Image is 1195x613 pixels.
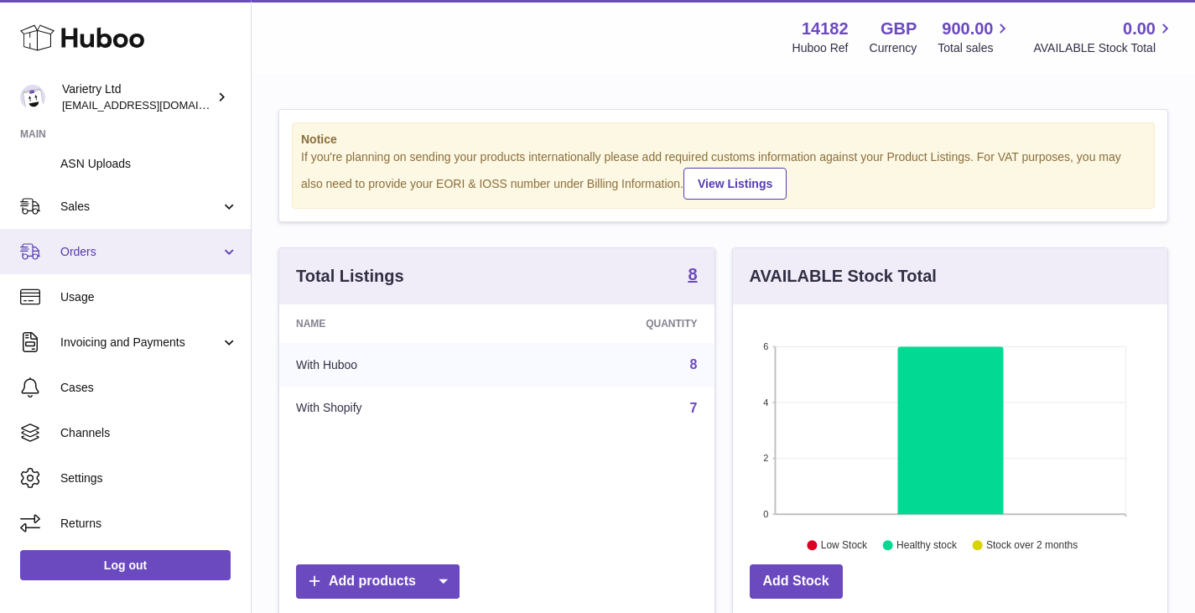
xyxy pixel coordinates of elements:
span: 900.00 [942,18,993,40]
text: Healthy stock [896,539,958,551]
div: Currency [870,40,917,56]
th: Quantity [514,304,714,343]
span: AVAILABLE Stock Total [1033,40,1175,56]
div: If you're planning on sending your products internationally please add required customs informati... [301,149,1146,200]
span: Cases [60,380,238,396]
span: Total sales [938,40,1012,56]
text: 4 [763,397,768,408]
div: Huboo Ref [792,40,849,56]
text: 6 [763,341,768,351]
img: leith@varietry.com [20,85,45,110]
a: 8 [690,357,698,371]
span: Returns [60,516,238,532]
h3: Total Listings [296,265,404,288]
td: With Huboo [279,343,514,387]
span: 0.00 [1123,18,1156,40]
a: Add Stock [750,564,843,599]
text: Low Stock [820,539,867,551]
a: View Listings [683,168,787,200]
span: Orders [60,244,221,260]
span: ASN Uploads [60,156,238,172]
span: Sales [60,199,221,215]
strong: Notice [301,132,1146,148]
a: 0.00 AVAILABLE Stock Total [1033,18,1175,56]
text: Stock over 2 months [986,539,1078,551]
strong: 8 [688,266,697,283]
th: Name [279,304,514,343]
span: Settings [60,470,238,486]
a: 7 [690,401,698,415]
a: Add products [296,564,460,599]
span: Invoicing and Payments [60,335,221,351]
text: 2 [763,453,768,463]
span: [EMAIL_ADDRESS][DOMAIN_NAME] [62,98,247,112]
a: Log out [20,550,231,580]
span: Usage [60,289,238,305]
span: Channels [60,425,238,441]
a: 900.00 Total sales [938,18,1012,56]
a: 8 [688,266,697,286]
div: Varietry Ltd [62,81,213,113]
strong: 14182 [802,18,849,40]
h3: AVAILABLE Stock Total [750,265,937,288]
strong: GBP [881,18,917,40]
text: 0 [763,509,768,519]
td: With Shopify [279,387,514,430]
